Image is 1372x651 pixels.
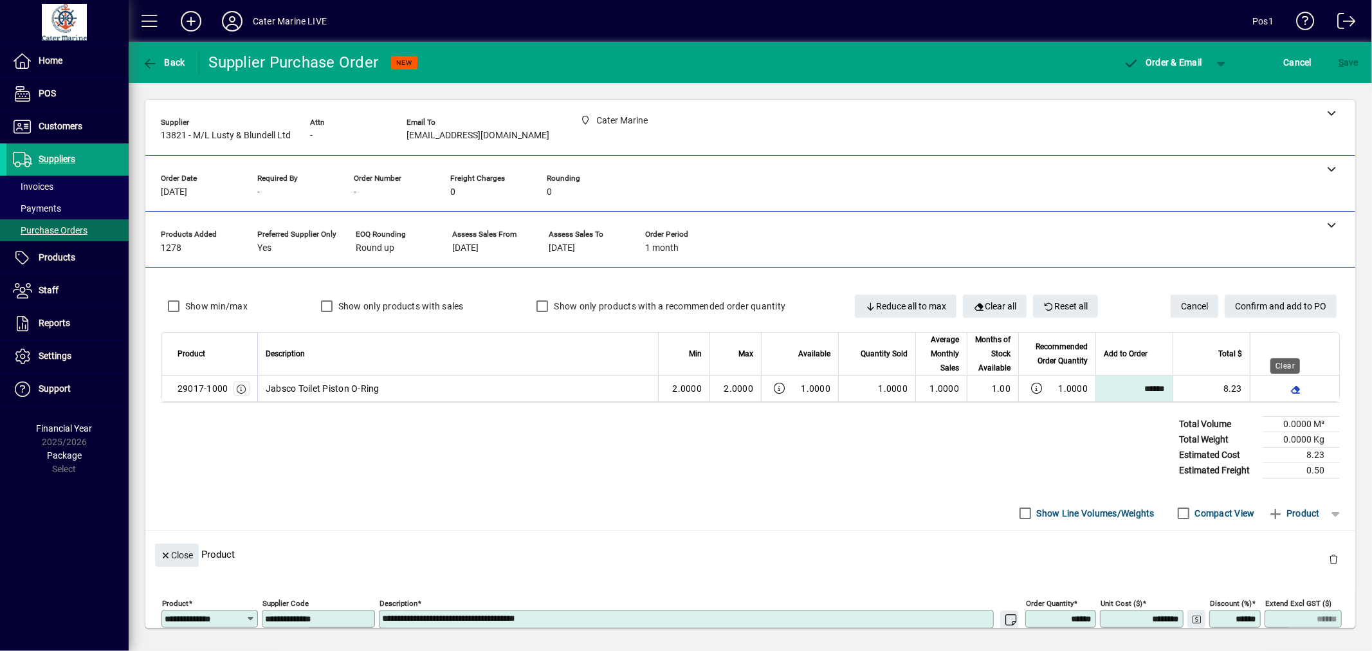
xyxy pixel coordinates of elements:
[145,531,1355,578] div: Product
[39,252,75,262] span: Products
[1318,553,1349,565] app-page-header-button: Delete
[865,296,947,317] span: Reduce all to max
[879,383,908,394] span: 1.0000
[1173,376,1250,401] td: 8.23
[1284,52,1312,73] span: Cancel
[973,296,1016,317] span: Clear all
[266,347,305,361] span: Description
[1263,463,1340,479] td: 0.50
[1027,340,1088,368] span: Recommended Order Quantity
[924,333,959,375] span: Average Monthly Sales
[47,450,82,461] span: Package
[257,243,271,253] span: Yes
[161,187,187,197] span: [DATE]
[1261,502,1326,525] button: Product
[356,243,394,253] span: Round up
[1339,57,1344,68] span: S
[253,11,327,32] div: Cater Marine LIVE
[160,545,194,566] span: Close
[1117,51,1209,74] button: Order & Email
[1235,296,1326,317] span: Confirm and add to PO
[801,382,831,395] span: 1.0000
[855,295,957,318] button: Reduce all to max
[689,347,702,361] span: Min
[6,78,129,110] a: POS
[1328,3,1356,44] a: Logout
[861,347,908,361] span: Quantity Sold
[6,45,129,77] a: Home
[354,187,356,197] span: -
[1173,463,1263,479] td: Estimated Freight
[155,544,199,567] button: Close
[450,187,455,197] span: 0
[142,57,185,68] span: Back
[1101,599,1142,608] mat-label: Unit Cost ($)
[1173,432,1263,448] td: Total Weight
[13,225,87,235] span: Purchase Orders
[6,373,129,405] a: Support
[183,300,248,313] label: Show min/max
[336,300,464,313] label: Show only products with sales
[1181,296,1208,317] span: Cancel
[1263,432,1340,448] td: 0.0000 Kg
[1225,295,1337,318] button: Confirm and add to PO
[380,599,417,608] mat-label: Description
[452,243,479,253] span: [DATE]
[1193,507,1255,520] label: Compact View
[551,300,785,313] label: Show only products with a recommended order quantity
[37,423,93,434] span: Financial Year
[1218,347,1242,361] span: Total $
[1263,448,1340,463] td: 8.23
[209,52,379,73] div: Supplier Purchase Order
[161,243,181,253] span: 1278
[1059,382,1088,395] span: 1.0000
[310,131,313,141] span: -
[1034,507,1155,520] label: Show Line Volumes/Weights
[39,285,59,295] span: Staff
[1210,599,1252,608] mat-label: Discount (%)
[1318,544,1349,574] button: Delete
[212,10,253,33] button: Profile
[547,187,552,197] span: 0
[1171,295,1218,318] button: Cancel
[1124,57,1202,68] span: Order & Email
[645,243,679,253] span: 1 month
[6,111,129,143] a: Customers
[1263,417,1340,432] td: 0.0000 M³
[967,376,1018,401] td: 1.00
[1339,52,1358,73] span: ave
[13,181,53,192] span: Invoices
[161,131,291,141] span: 13821 - M/L Lusty & Blundell Ltd
[6,176,129,197] a: Invoices
[1173,417,1263,432] td: Total Volume
[1026,599,1074,608] mat-label: Order Quantity
[407,131,549,141] span: [EMAIL_ADDRESS][DOMAIN_NAME]
[170,10,212,33] button: Add
[6,275,129,307] a: Staff
[1335,51,1362,74] button: Save
[1252,11,1274,32] div: Pos1
[658,376,709,401] td: 2.0000
[39,88,56,98] span: POS
[39,318,70,328] span: Reports
[39,383,71,394] span: Support
[1033,295,1099,318] button: Reset all
[152,549,202,560] app-page-header-button: Close
[257,376,658,401] td: Jabsco Toilet Piston O-Ring
[39,154,75,164] span: Suppliers
[396,59,412,67] span: NEW
[1286,3,1315,44] a: Knowledge Base
[6,197,129,219] a: Payments
[162,599,188,608] mat-label: Product
[262,599,309,608] mat-label: Supplier Code
[915,376,967,401] td: 1.0000
[13,203,61,214] span: Payments
[39,55,62,66] span: Home
[178,347,205,361] span: Product
[6,242,129,274] a: Products
[798,347,830,361] span: Available
[1187,610,1205,628] button: Change Price Levels
[1270,358,1300,374] div: Clear
[6,219,129,241] a: Purchase Orders
[1173,448,1263,463] td: Estimated Cost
